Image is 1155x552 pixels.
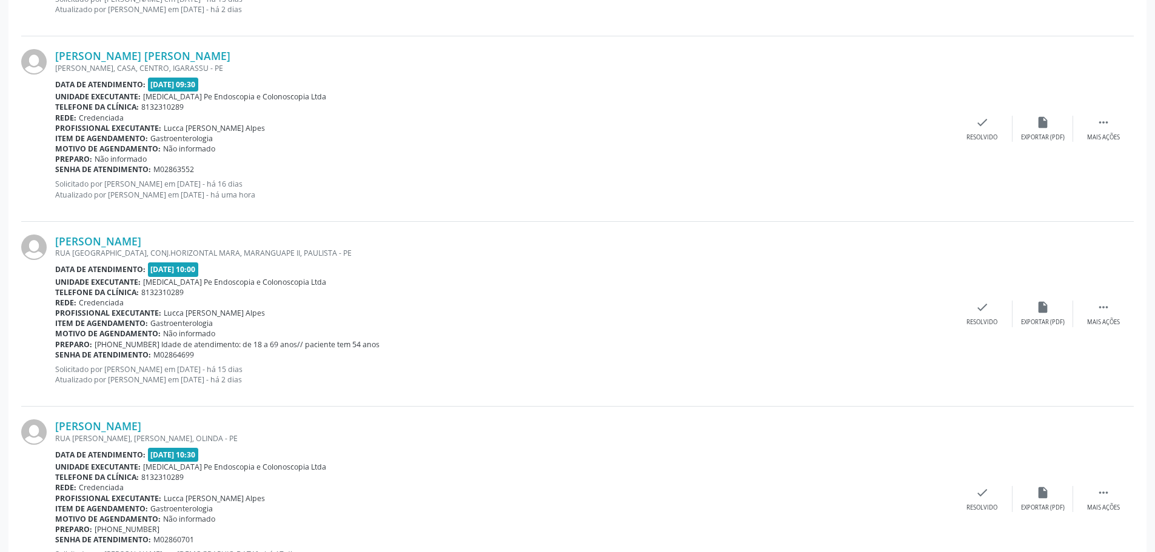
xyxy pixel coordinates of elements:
[163,144,215,154] span: Não informado
[95,339,380,350] span: [PHONE_NUMBER] Idade de atendimento: de 18 a 69 anos// paciente tem 54 anos
[164,123,265,133] span: Lucca [PERSON_NAME] Alpes
[1036,486,1050,499] i: insert_drive_file
[55,154,92,164] b: Preparo:
[150,504,213,514] span: Gastroenterologia
[21,234,47,260] img: img
[55,433,952,444] div: RUA [PERSON_NAME], [PERSON_NAME], OLINDA - PE
[79,482,124,493] span: Credenciada
[141,102,184,112] span: 8132310289
[153,534,194,545] span: M02860701
[150,133,213,144] span: Gastroenterologia
[55,102,139,112] b: Telefone da clínica:
[55,504,148,514] b: Item de agendamento:
[141,472,184,482] span: 8132310289
[55,248,952,258] div: RUA [GEOGRAPHIC_DATA], CONJ.HORIZONTAL MARA, MARANGUAPE II, PAULISTA - PE
[976,116,989,129] i: check
[55,164,151,175] b: Senha de atendimento:
[966,318,997,327] div: Resolvido
[55,364,952,385] p: Solicitado por [PERSON_NAME] em [DATE] - há 15 dias Atualizado por [PERSON_NAME] em [DATE] - há 2...
[164,308,265,318] span: Lucca [PERSON_NAME] Alpes
[55,277,141,287] b: Unidade executante:
[1021,318,1065,327] div: Exportar (PDF)
[141,287,184,298] span: 8132310289
[55,318,148,328] b: Item de agendamento:
[55,328,161,339] b: Motivo de agendamento:
[55,514,161,524] b: Motivo de agendamento:
[1021,133,1065,142] div: Exportar (PDF)
[95,524,159,534] span: [PHONE_NUMBER]
[55,298,76,308] b: Rede:
[1036,116,1050,129] i: insert_drive_file
[966,133,997,142] div: Resolvido
[1021,504,1065,512] div: Exportar (PDF)
[143,462,326,472] span: [MEDICAL_DATA] Pe Endoscopia e Colonoscopia Ltda
[148,262,199,276] span: [DATE] 10:00
[55,63,952,73] div: [PERSON_NAME], CASA, CENTRO, IGARASSU - PE
[55,482,76,493] b: Rede:
[1097,301,1110,314] i: 
[55,91,141,102] b: Unidade executante:
[55,308,161,318] b: Profissional executante:
[55,79,146,90] b: Data de atendimento:
[1087,504,1120,512] div: Mais ações
[55,350,151,360] b: Senha de atendimento:
[55,450,146,460] b: Data de atendimento:
[55,462,141,472] b: Unidade executante:
[55,123,161,133] b: Profissional executante:
[55,144,161,154] b: Motivo de agendamento:
[55,524,92,534] b: Preparo:
[1097,486,1110,499] i: 
[55,534,151,545] b: Senha de atendimento:
[95,154,147,164] span: Não informado
[21,419,47,445] img: img
[79,113,124,123] span: Credenciada
[21,49,47,75] img: img
[55,287,139,298] b: Telefone da clínica:
[976,486,989,499] i: check
[55,113,76,123] b: Rede:
[163,514,215,524] span: Não informado
[976,301,989,314] i: check
[153,164,194,175] span: M02863552
[1087,133,1120,142] div: Mais ações
[1036,301,1050,314] i: insert_drive_file
[164,493,265,504] span: Lucca [PERSON_NAME] Alpes
[55,179,952,199] p: Solicitado por [PERSON_NAME] em [DATE] - há 16 dias Atualizado por [PERSON_NAME] em [DATE] - há u...
[150,318,213,328] span: Gastroenterologia
[55,49,230,62] a: [PERSON_NAME] [PERSON_NAME]
[163,328,215,339] span: Não informado
[143,277,326,287] span: [MEDICAL_DATA] Pe Endoscopia e Colonoscopia Ltda
[1087,318,1120,327] div: Mais ações
[55,493,161,504] b: Profissional executante:
[55,472,139,482] b: Telefone da clínica:
[148,448,199,462] span: [DATE] 10:30
[55,419,141,433] a: [PERSON_NAME]
[1097,116,1110,129] i: 
[55,234,141,248] a: [PERSON_NAME]
[148,78,199,91] span: [DATE] 09:30
[55,133,148,144] b: Item de agendamento:
[55,339,92,350] b: Preparo:
[143,91,326,102] span: [MEDICAL_DATA] Pe Endoscopia e Colonoscopia Ltda
[79,298,124,308] span: Credenciada
[153,350,194,360] span: M02864699
[55,264,146,274] b: Data de atendimento:
[966,504,997,512] div: Resolvido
